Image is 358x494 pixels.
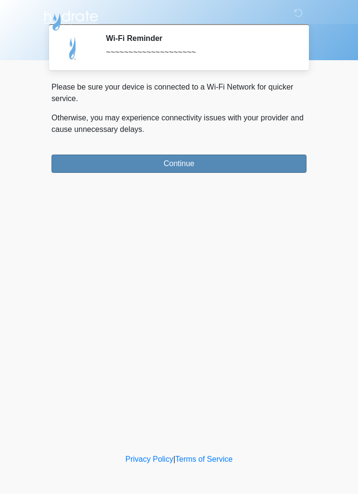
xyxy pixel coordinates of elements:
[126,455,174,463] a: Privacy Policy
[51,81,307,104] p: Please be sure your device is connected to a Wi-Fi Network for quicker service.
[51,155,307,173] button: Continue
[142,125,144,133] span: .
[59,34,88,63] img: Agent Avatar
[51,112,307,135] p: Otherwise, you may experience connectivity issues with your provider and cause unnecessary delays
[173,455,175,463] a: |
[175,455,232,463] a: Terms of Service
[106,47,292,58] div: ~~~~~~~~~~~~~~~~~~~~
[42,7,100,31] img: Hydrate IV Bar - Scottsdale Logo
